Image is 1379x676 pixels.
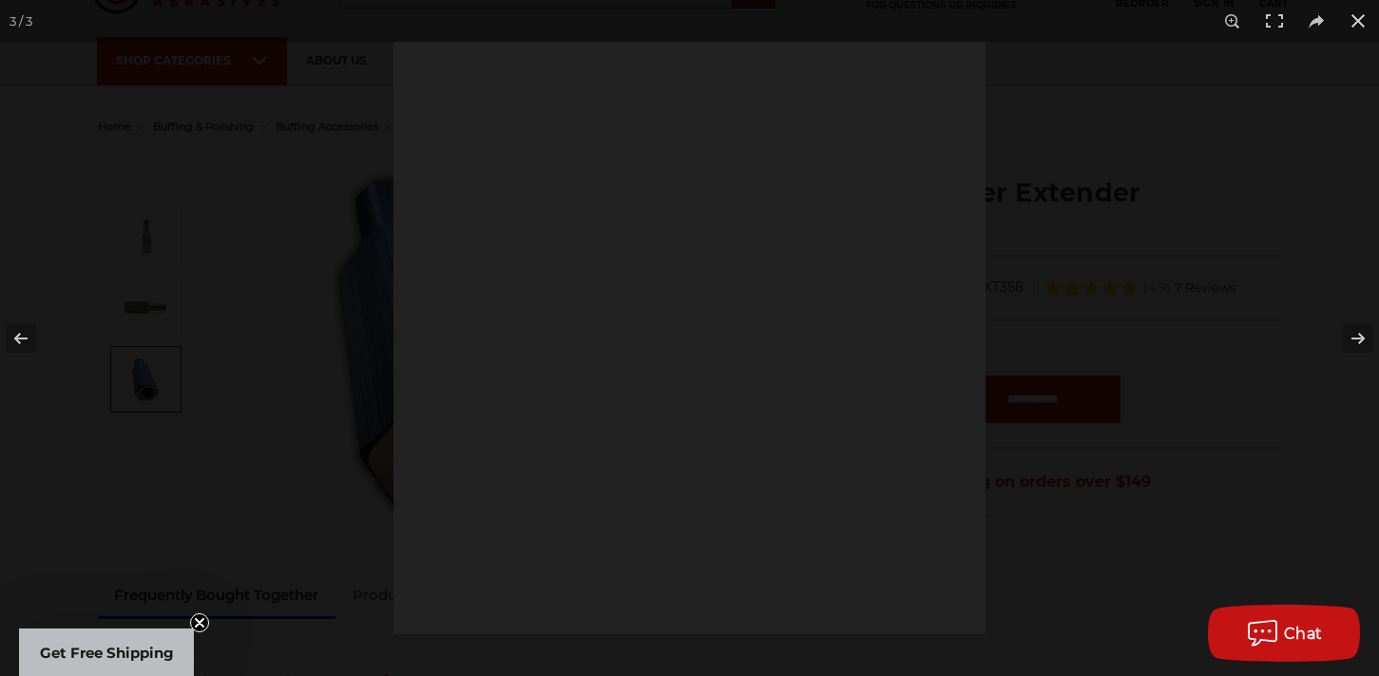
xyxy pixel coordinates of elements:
[1208,605,1360,662] button: Chat
[19,628,194,676] div: Get Free ShippingClose teaser
[1312,291,1379,386] button: Next (arrow right)
[1284,625,1323,643] span: Chat
[190,613,209,632] button: Close teaser
[40,644,174,662] span: Get Free Shipping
